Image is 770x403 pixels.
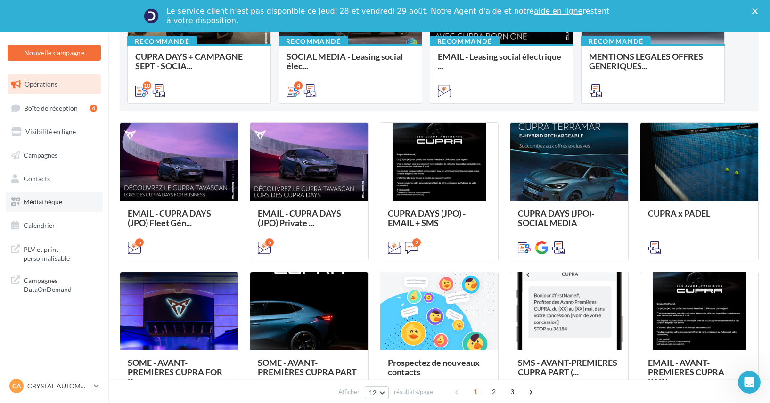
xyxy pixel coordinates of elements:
div: Recommandé [430,36,500,47]
a: Médiathèque [6,192,103,212]
span: EMAIL - CUPRA DAYS (JPO) Fleet Gén... [128,208,211,228]
img: Profile image for Service-Client [144,8,159,24]
div: Fermer [752,8,762,14]
div: 4 [90,105,97,112]
span: 3 [505,384,520,399]
span: Afficher [338,387,360,396]
span: SOCIAL MEDIA - Leasing social élec... [287,51,403,71]
a: PLV et print personnalisable [6,239,103,267]
iframe: Intercom live chat [738,371,761,394]
button: Nouvelle campagne [8,45,101,61]
div: Recommandé [127,36,197,47]
span: CUPRA DAYS (JPO) - EMAIL + SMS [388,208,466,228]
span: CUPRA DAYS (JPO)- SOCIAL MEDIA [518,208,594,228]
span: Boîte de réception [24,104,78,112]
span: 12 [369,389,377,396]
div: 5 [265,238,274,247]
button: 12 [365,386,389,399]
div: 10 [143,81,151,90]
a: Contacts [6,169,103,189]
span: SOME - AVANT-PREMIÈRES CUPRA PART ... [258,357,357,387]
a: Opérations [6,74,103,94]
span: PLV et print personnalisable [24,243,97,263]
span: Campagnes DataOnDemand [24,274,97,294]
div: Recommandé [581,36,651,47]
span: EMAIL - AVANT-PREMIERES CUPRA PART... [648,357,724,387]
div: 5 [135,238,144,247]
span: CUPRA DAYS + CAMPAGNE SEPT - SOCIA... [135,51,243,71]
span: SMS - AVANT-PREMIERES CUPRA PART (... [518,357,617,377]
a: Calendrier [6,216,103,235]
span: Calendrier [24,221,55,229]
span: CA [12,381,21,391]
a: Visibilité en ligne [6,122,103,142]
div: 2 [412,238,421,247]
a: Boîte de réception4 [6,98,103,118]
span: CUPRA x PADEL [648,208,710,218]
a: Campagnes [6,145,103,165]
span: Prospectez de nouveaux contacts [388,357,480,377]
span: EMAIL - CUPRA DAYS (JPO) Private ... [258,208,341,228]
span: Campagnes [24,151,57,159]
span: Opérations [25,80,57,88]
div: Le service client n'est pas disponible ce jeudi 28 et vendredi 29 août. Notre Agent d'aide et not... [166,7,611,25]
span: 1 [468,384,483,399]
span: Visibilité en ligne [25,128,76,136]
div: 4 [294,81,303,90]
span: SOME - AVANT-PREMIÈRES CUPRA FOR B... [128,357,222,387]
span: 2 [486,384,501,399]
a: CA CRYSTAL AUTOMOBILES [8,377,101,395]
a: Campagnes DataOnDemand [6,270,103,298]
span: Médiathèque [24,198,62,206]
div: Recommandé [279,36,348,47]
span: résultats/page [394,387,433,396]
span: MENTIONS LEGALES OFFRES GENERIQUES... [589,51,703,71]
p: CRYSTAL AUTOMOBILES [27,381,90,391]
span: EMAIL - Leasing social électrique ... [438,51,561,71]
a: aide en ligne [534,7,582,16]
span: Contacts [24,174,50,182]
